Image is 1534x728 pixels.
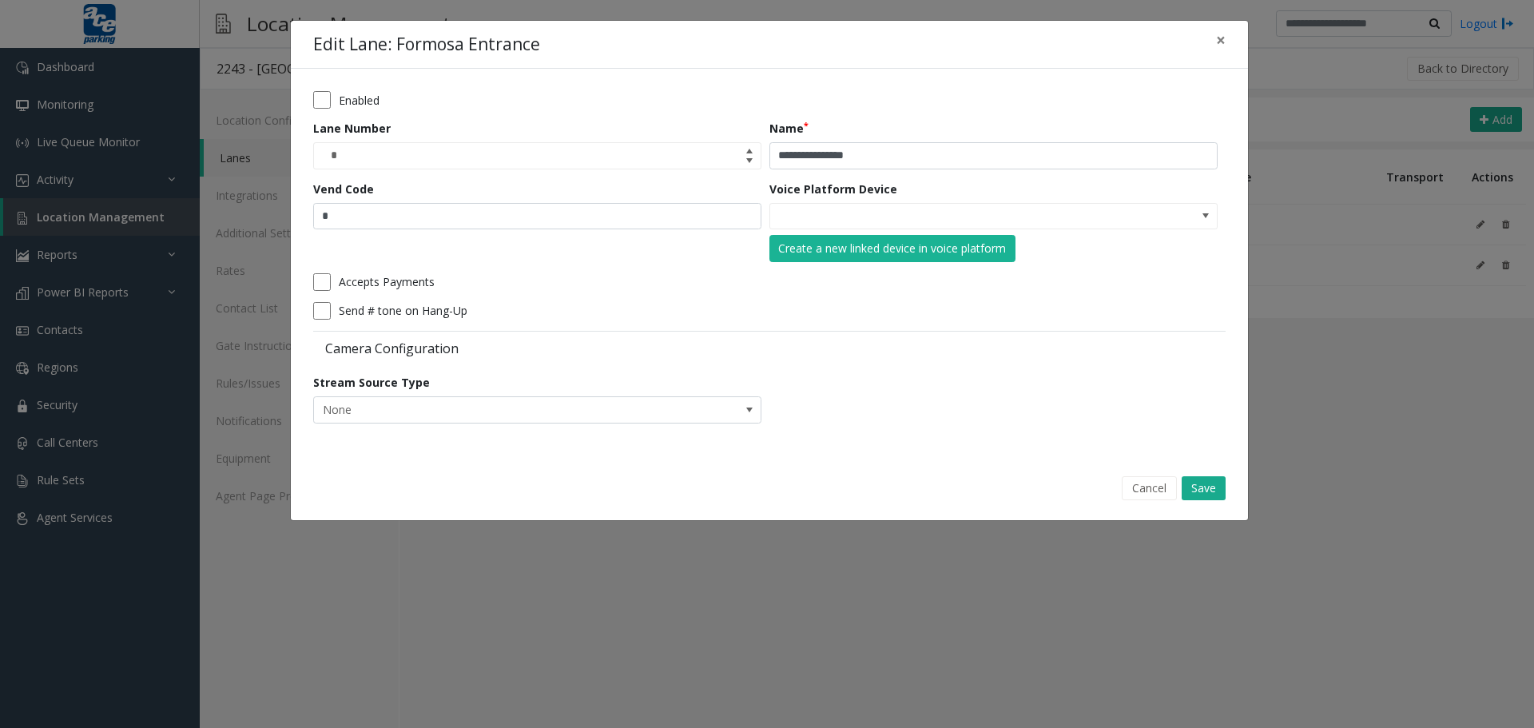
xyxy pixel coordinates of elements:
label: Name [769,120,809,137]
label: Vend Code [313,181,374,197]
button: Close [1205,21,1237,60]
input: NO DATA FOUND [770,204,1127,229]
button: Save [1182,476,1226,500]
label: Voice Platform Device [769,181,897,197]
span: Increase value [738,143,761,156]
label: Accepts Payments [339,273,435,290]
label: Send # tone on Hang-Up [339,302,467,319]
label: Camera Configuration [313,340,765,357]
label: Stream Source Type [313,374,430,391]
button: Create a new linked device in voice platform [769,235,1015,262]
button: Cancel [1122,476,1177,500]
span: None [314,397,671,423]
span: × [1216,29,1226,51]
h4: Edit Lane: Formosa Entrance [313,32,540,58]
label: Lane Number [313,120,391,137]
div: Create a new linked device in voice platform [778,240,1006,257]
label: Enabled [339,92,380,109]
span: Decrease value [738,156,761,169]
